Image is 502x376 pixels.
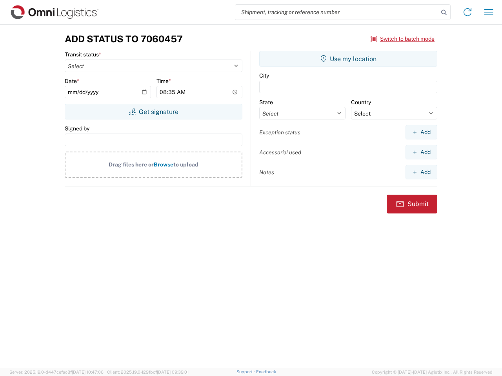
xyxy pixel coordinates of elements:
[65,33,183,45] h3: Add Status to 7060457
[387,195,437,213] button: Submit
[406,125,437,139] button: Add
[259,51,437,67] button: Use my location
[351,99,371,106] label: Country
[72,370,104,374] span: [DATE] 10:47:06
[154,161,173,168] span: Browse
[259,129,300,136] label: Exception status
[371,33,435,45] button: Switch to batch mode
[65,125,89,132] label: Signed by
[65,104,242,119] button: Get signature
[406,145,437,159] button: Add
[9,370,104,374] span: Server: 2025.19.0-d447cefac8f
[372,369,493,376] span: Copyright © [DATE]-[DATE] Agistix Inc., All Rights Reserved
[259,149,301,156] label: Accessorial used
[173,161,198,168] span: to upload
[65,51,101,58] label: Transit status
[259,99,273,106] label: State
[156,78,171,85] label: Time
[107,370,189,374] span: Client: 2025.19.0-129fbcf
[235,5,438,20] input: Shipment, tracking or reference number
[109,161,154,168] span: Drag files here or
[65,78,79,85] label: Date
[157,370,189,374] span: [DATE] 09:39:01
[259,169,274,176] label: Notes
[256,369,276,374] a: Feedback
[259,72,269,79] label: City
[406,165,437,179] button: Add
[236,369,256,374] a: Support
